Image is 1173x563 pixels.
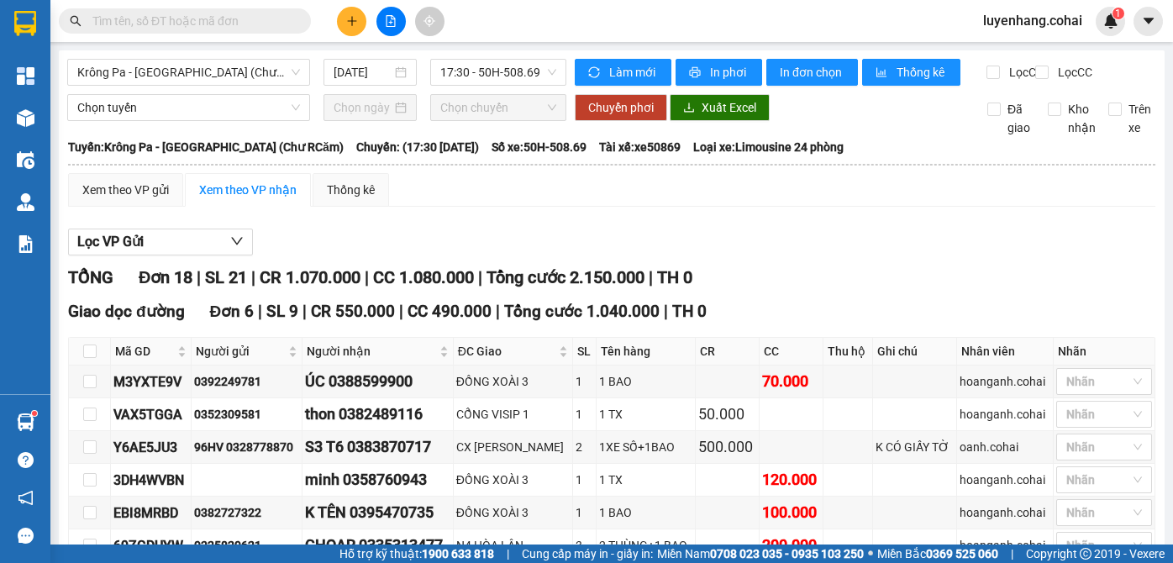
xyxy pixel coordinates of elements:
span: | [197,267,201,287]
div: 2 [576,438,593,456]
div: Xem theo VP gửi [82,181,169,199]
button: In đơn chọn [766,59,858,86]
button: Lọc VP Gửi [68,229,253,255]
div: 500.000 [698,435,756,459]
span: | [478,267,482,287]
div: N4 HÒA LÂN [456,536,570,555]
div: ÚC 0388599900 [305,370,450,393]
div: 100.000 [762,501,820,524]
div: 1 [576,503,593,522]
div: 1 BAO [599,372,692,391]
span: | [496,302,500,321]
strong: 1900 633 818 [422,547,494,560]
button: printerIn phơi [676,59,762,86]
div: 0325820621 [194,536,299,555]
div: Thống kê [327,181,375,199]
img: logo-vxr [14,11,36,36]
span: SL 21 [205,267,247,287]
button: bar-chartThống kê [862,59,960,86]
img: warehouse-icon [17,413,34,431]
img: warehouse-icon [17,193,34,211]
span: ⚪️ [868,550,873,557]
div: 1 [576,372,593,391]
span: | [1011,545,1013,563]
div: 2 THÙNG+1 BAO [599,536,692,555]
div: 50.000 [698,403,756,426]
img: warehouse-icon [17,151,34,169]
div: hoanganh.cohai [960,405,1050,424]
span: SL 9 [266,302,298,321]
span: TH 0 [672,302,707,321]
td: EBI8MRBD [111,497,192,529]
img: icon-new-feature [1103,13,1118,29]
span: Số xe: 50H-508.69 [492,138,586,156]
span: Thống kê [897,63,947,82]
span: notification [18,490,34,506]
div: S3 T6 0383870717 [305,435,450,459]
span: CR 1.070.000 [260,267,360,287]
span: Mã GD [115,342,174,360]
div: VAX5TGGA [113,404,188,425]
span: | [399,302,403,321]
div: CX [PERSON_NAME] [456,438,570,456]
span: In phơi [710,63,749,82]
th: Thu hộ [823,338,873,366]
span: Tài xế: xe50869 [599,138,681,156]
span: | [507,545,509,563]
span: caret-down [1141,13,1156,29]
span: CC 490.000 [408,302,492,321]
div: 3DH4WVBN [113,470,188,491]
div: ĐỒNG XOÀI 3 [456,372,570,391]
div: CHOAR 0335313477 [305,534,450,557]
span: printer [689,66,703,80]
div: 0382727322 [194,503,299,522]
span: Trên xe [1122,100,1158,137]
span: 1 [1115,8,1121,19]
span: Người nhận [307,342,436,360]
div: K TÊN 0395470735 [305,501,450,524]
div: M3YXTE9V [113,371,188,392]
span: copyright [1080,548,1091,560]
div: hoanganh.cohai [960,471,1050,489]
span: TH 0 [657,267,692,287]
span: | [258,302,262,321]
b: Tuyến: Krông Pa - [GEOGRAPHIC_DATA] (Chư RCăm) [68,140,344,154]
span: 17:30 - 50H-508.69 [440,60,556,85]
span: Làm mới [609,63,658,82]
div: 3 [576,536,593,555]
button: plus [337,7,366,36]
td: 3DH4WVBN [111,464,192,497]
th: CR [696,338,760,366]
img: solution-icon [17,235,34,253]
div: 1 TX [599,471,692,489]
span: Chọn tuyến [77,95,300,120]
span: Hỗ trợ kỹ thuật: [339,545,494,563]
span: | [365,267,369,287]
div: ĐỒNG XOÀI 3 [456,471,570,489]
span: bar-chart [876,66,890,80]
div: Nhãn [1058,342,1150,360]
span: Chọn chuyến [440,95,556,120]
button: file-add [376,7,406,36]
div: hoanganh.cohai [960,372,1050,391]
span: Giao dọc đường [68,302,185,321]
div: 0392249781 [194,372,299,391]
th: SL [573,338,597,366]
div: 69ZGDUYW [113,535,188,556]
div: oanh.cohai [960,438,1050,456]
sup: 1 [32,411,37,416]
div: 1 [576,471,593,489]
span: plus [346,15,358,27]
div: 1 [576,405,593,424]
div: Xem theo VP nhận [199,181,297,199]
div: 70.000 [762,370,820,393]
div: thon 0382489116 [305,403,450,426]
div: 1 TX [599,405,692,424]
span: download [683,102,695,115]
span: | [649,267,653,287]
button: downloadXuất Excel [670,94,770,121]
span: | [664,302,668,321]
td: M3YXTE9V [111,366,192,398]
span: In đơn chọn [780,63,844,82]
span: | [251,267,255,287]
